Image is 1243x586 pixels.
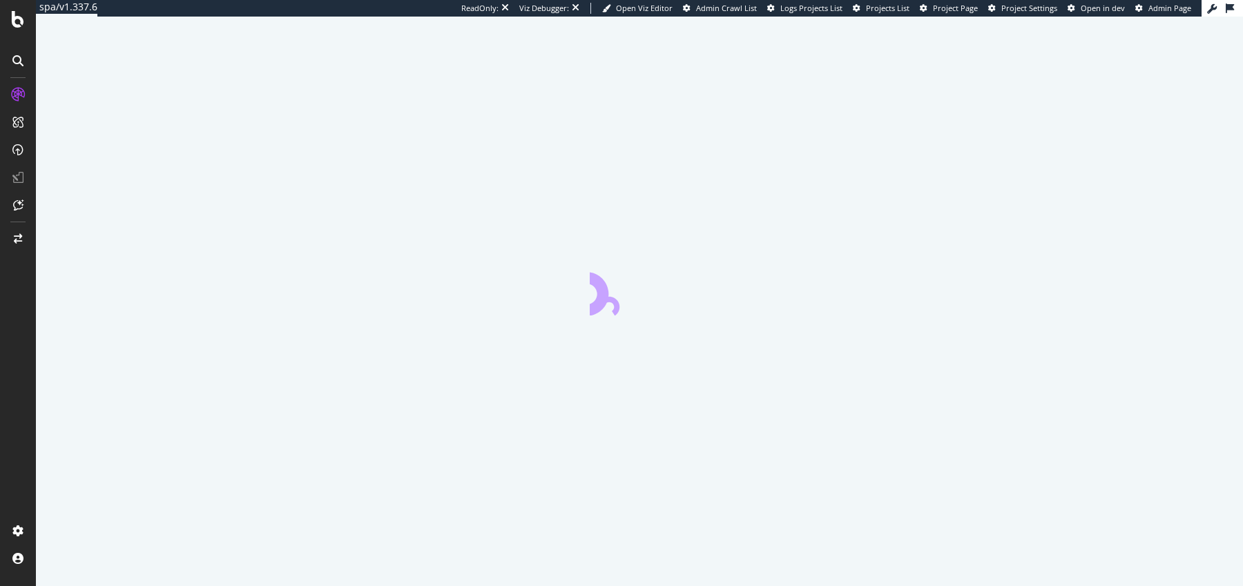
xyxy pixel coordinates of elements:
[616,3,673,13] span: Open Viz Editor
[590,266,689,315] div: animation
[1068,3,1125,14] a: Open in dev
[853,3,909,14] a: Projects List
[683,3,757,14] a: Admin Crawl List
[519,3,569,14] div: Viz Debugger:
[1001,3,1057,13] span: Project Settings
[988,3,1057,14] a: Project Settings
[696,3,757,13] span: Admin Crawl List
[933,3,978,13] span: Project Page
[866,3,909,13] span: Projects List
[780,3,842,13] span: Logs Projects List
[767,3,842,14] a: Logs Projects List
[1148,3,1191,13] span: Admin Page
[1081,3,1125,13] span: Open in dev
[1135,3,1191,14] a: Admin Page
[461,3,499,14] div: ReadOnly:
[920,3,978,14] a: Project Page
[602,3,673,14] a: Open Viz Editor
